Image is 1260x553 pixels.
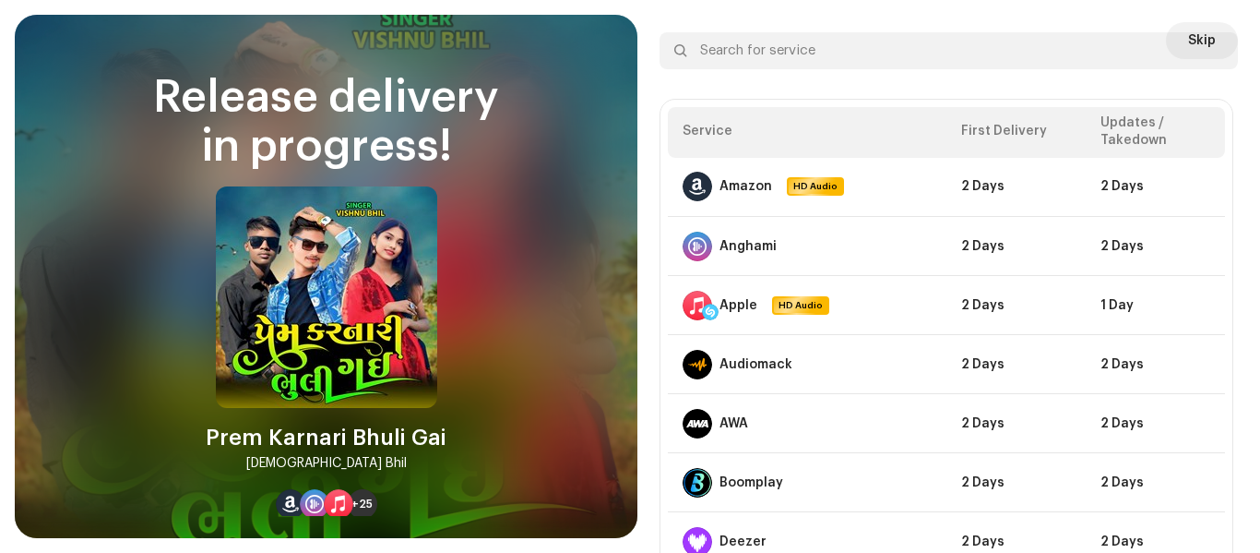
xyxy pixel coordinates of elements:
button: Skip [1166,22,1238,59]
td: 2 Days [1086,453,1225,512]
input: Search for service [660,32,1238,69]
img: 06c20917-b418-4c0f-a3d6-5eb7c779bb29 [216,186,437,408]
td: 2 Days [1086,335,1225,394]
span: Skip [1188,22,1216,59]
td: 2 Days [1086,394,1225,453]
td: 1 Day [1086,276,1225,335]
div: Release delivery in progress! [37,74,615,172]
div: Amazon [719,179,772,194]
span: HD Audio [774,298,827,313]
div: Apple [719,298,757,313]
td: 2 Days [1086,217,1225,276]
td: 2 Days [946,217,1086,276]
div: Boomplay [719,475,783,490]
div: Audiomack [719,357,792,372]
div: AWA [719,416,748,431]
th: First Delivery [946,107,1086,158]
td: 2 Days [946,276,1086,335]
td: 2 Days [1086,158,1225,217]
span: +25 [351,497,373,511]
div: Anghami [719,239,777,254]
td: 2 Days [946,394,1086,453]
div: [DEMOGRAPHIC_DATA] Bhil [246,452,407,475]
div: Deezer [719,535,767,549]
td: 2 Days [946,335,1086,394]
th: Service [668,107,946,158]
td: 2 Days [946,158,1086,217]
th: Updates / Takedown [1086,107,1225,158]
td: 2 Days [946,453,1086,512]
div: Prem Karnari Bhuli Gai [206,423,446,452]
span: HD Audio [789,179,842,194]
